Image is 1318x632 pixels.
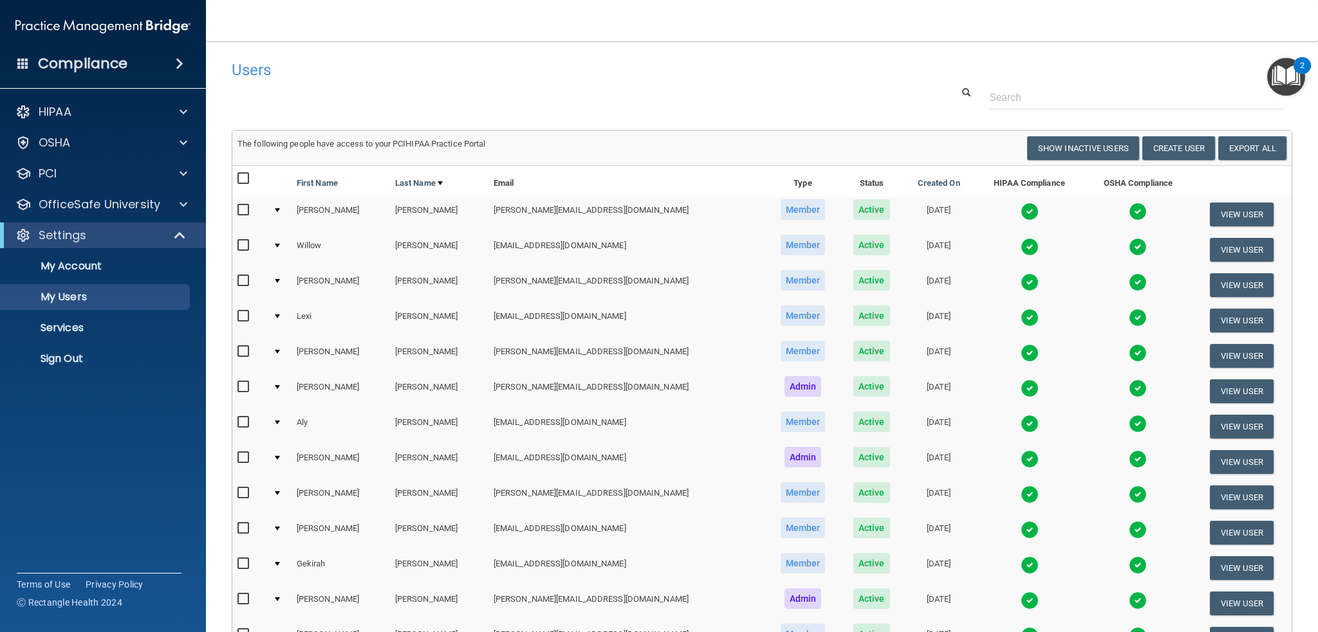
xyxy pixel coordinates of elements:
[853,518,890,538] span: Active
[1021,591,1039,609] img: tick.e7d51cea.svg
[15,135,187,150] a: OSHA
[903,338,974,374] td: [DATE]
[1210,485,1274,509] button: View User
[390,409,488,444] td: [PERSON_NAME]
[292,374,390,409] td: [PERSON_NAME]
[292,303,390,338] td: Lexi
[1210,203,1274,226] button: View User
[1129,591,1147,609] img: tick.e7d51cea.svg
[292,550,390,586] td: Gekirah
[853,411,890,432] span: Active
[1300,66,1304,82] div: 2
[903,444,974,480] td: [DATE]
[292,586,390,621] td: [PERSON_NAME]
[1210,379,1274,403] button: View User
[488,409,766,444] td: [EMAIL_ADDRESS][DOMAIN_NAME]
[488,480,766,515] td: [PERSON_NAME][EMAIL_ADDRESS][DOMAIN_NAME]
[488,586,766,621] td: [PERSON_NAME][EMAIL_ADDRESS][DOMAIN_NAME]
[292,480,390,515] td: [PERSON_NAME]
[17,596,122,609] span: Ⓒ Rectangle Health 2024
[232,62,842,78] h4: Users
[853,482,890,503] span: Active
[1129,415,1147,433] img: tick.e7d51cea.svg
[781,518,826,538] span: Member
[853,376,890,397] span: Active
[781,270,826,291] span: Member
[15,14,190,39] img: PMB logo
[1210,521,1274,545] button: View User
[784,588,822,609] span: Admin
[1210,238,1274,262] button: View User
[292,409,390,444] td: Aly
[840,166,903,197] th: Status
[390,515,488,550] td: [PERSON_NAME]
[903,586,974,621] td: [DATE]
[1210,591,1274,615] button: View User
[1084,166,1192,197] th: OSHA Compliance
[488,515,766,550] td: [EMAIL_ADDRESS][DOMAIN_NAME]
[8,260,184,273] p: My Account
[292,338,390,374] td: [PERSON_NAME]
[390,338,488,374] td: [PERSON_NAME]
[1129,203,1147,221] img: tick.e7d51cea.svg
[1129,450,1147,468] img: tick.e7d51cea.svg
[853,235,890,255] span: Active
[1129,238,1147,256] img: tick.e7d51cea.svg
[1210,309,1274,332] button: View User
[1267,58,1305,96] button: Open Resource Center, 2 new notifications
[781,199,826,220] span: Member
[39,104,71,120] p: HIPAA
[1021,521,1039,539] img: tick.e7d51cea.svg
[903,232,974,267] td: [DATE]
[237,139,486,149] span: The following people have access to your PCIHIPAA Practice Portal
[1027,136,1139,160] button: Show Inactive Users
[1129,485,1147,503] img: tick.e7d51cea.svg
[395,176,443,191] a: Last Name
[390,197,488,232] td: [PERSON_NAME]
[853,341,890,361] span: Active
[781,482,826,503] span: Member
[1210,344,1274,368] button: View User
[990,86,1283,109] input: Search
[39,197,160,212] p: OfficeSafe University
[488,303,766,338] td: [EMAIL_ADDRESS][DOMAIN_NAME]
[390,550,488,586] td: [PERSON_NAME]
[853,447,890,467] span: Active
[488,374,766,409] td: [PERSON_NAME][EMAIL_ADDRESS][DOMAIN_NAME]
[974,166,1084,197] th: HIPAA Compliance
[1021,344,1039,362] img: tick.e7d51cea.svg
[781,341,826,361] span: Member
[39,135,71,150] p: OSHA
[488,267,766,303] td: [PERSON_NAME][EMAIL_ADDRESS][DOMAIN_NAME]
[1129,379,1147,397] img: tick.e7d51cea.svg
[781,305,826,326] span: Member
[784,376,822,397] span: Admin
[1021,450,1039,468] img: tick.e7d51cea.svg
[784,447,822,467] span: Admin
[8,291,184,303] p: My Users
[1129,344,1147,362] img: tick.e7d51cea.svg
[292,444,390,480] td: [PERSON_NAME]
[15,166,187,181] a: PCI
[86,578,144,591] a: Privacy Policy
[488,550,766,586] td: [EMAIL_ADDRESS][DOMAIN_NAME]
[1210,415,1274,438] button: View User
[488,232,766,267] td: [EMAIL_ADDRESS][DOMAIN_NAME]
[1021,485,1039,503] img: tick.e7d51cea.svg
[488,444,766,480] td: [EMAIL_ADDRESS][DOMAIN_NAME]
[903,374,974,409] td: [DATE]
[781,553,826,573] span: Member
[8,321,184,334] p: Services
[15,104,187,120] a: HIPAA
[1021,379,1039,397] img: tick.e7d51cea.svg
[1021,309,1039,327] img: tick.e7d51cea.svg
[390,444,488,480] td: [PERSON_NAME]
[1021,415,1039,433] img: tick.e7d51cea.svg
[292,515,390,550] td: [PERSON_NAME]
[488,166,766,197] th: Email
[390,480,488,515] td: [PERSON_NAME]
[17,578,70,591] a: Terms of Use
[903,480,974,515] td: [DATE]
[1129,309,1147,327] img: tick.e7d51cea.svg
[1096,541,1303,592] iframe: Drift Widget Chat Controller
